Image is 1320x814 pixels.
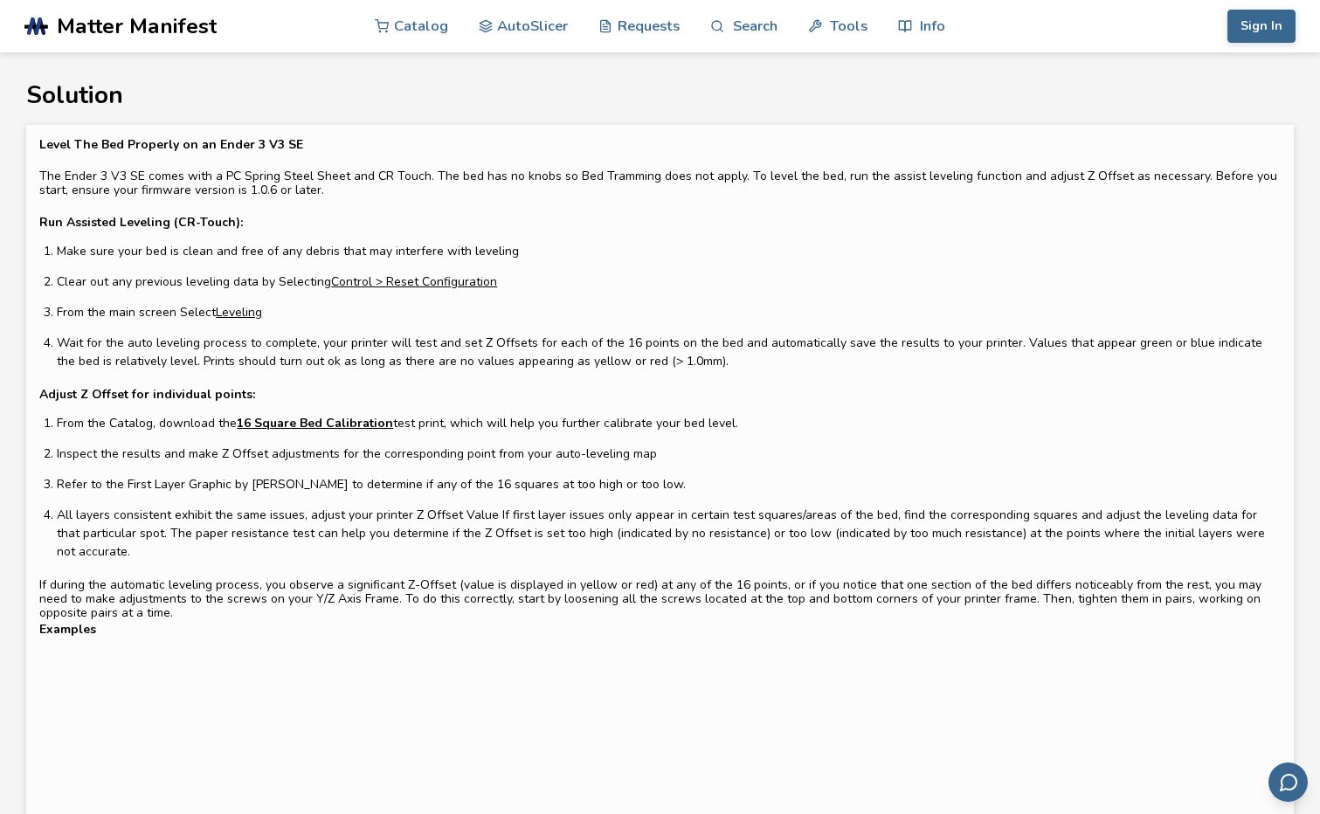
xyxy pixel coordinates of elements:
[237,414,393,432] a: 16 Square Bed Calibration
[57,475,1281,493] li: Refer to the First Layer Graphic by [PERSON_NAME] to determine if any of the 16 squares at too hi...
[57,303,1281,321] li: From the main screen Select
[57,14,217,38] span: Matter Manifest
[216,304,262,321] u: Leveling
[1268,762,1308,802] button: Send feedback via email
[57,445,1281,463] li: Inspect the results and make Z Offset adjustments for the corresponding point from your auto-leve...
[57,506,1281,561] li: All layers consistent exhibit the same issues, adjust your printer Z Offset Value If first layer ...
[39,136,303,153] b: Level The Bed Properly on an Ender 3 V3 SE
[39,138,1281,620] div: The Ender 3 V3 SE comes with a PC Spring Steel Sheet and CR Touch. The bed has no knobs so Bed Tr...
[26,82,1294,109] h1: Solution
[57,272,1281,291] li: Clear out any previous leveling data by Selecting
[331,273,497,290] u: Control > Reset Configuration
[1227,10,1296,43] button: Sign In
[39,386,255,403] b: Adjust Z Offset for individual points:
[57,242,1281,260] li: Make sure your bed is clean and free of any debris that may interfere with leveling
[39,620,96,638] strong: Examples
[57,334,1281,370] li: Wait for the auto leveling process to complete, your printer will test and set Z Offsets for each...
[57,414,1281,432] li: From the Catalog, download the test print, which will help you further calibrate your bed level.
[39,214,243,231] b: Run Assisted Leveling (CR-Touch):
